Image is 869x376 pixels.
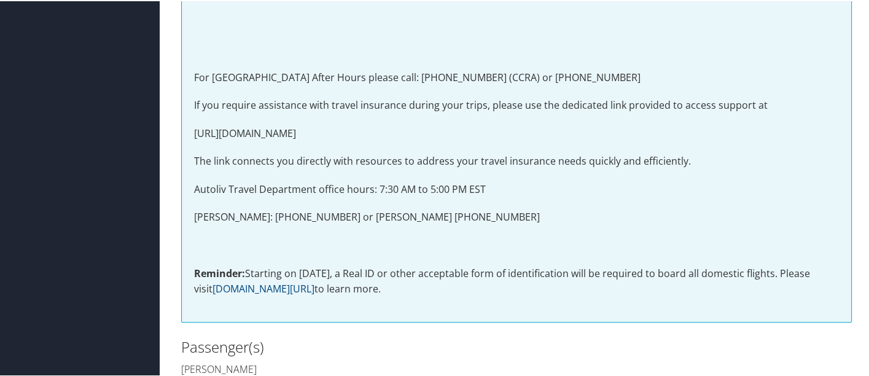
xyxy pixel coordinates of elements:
[194,181,839,197] p: Autoliv Travel Department office hours: 7:30 AM to 5:00 PM EST
[194,152,839,168] p: The link connects you directly with resources to address your travel insurance needs quickly and ...
[194,96,839,112] p: If you require assistance with travel insurance during your trips, please use the dedicated link ...
[181,361,507,375] h4: [PERSON_NAME]
[181,335,507,356] h2: Passenger(s)
[194,265,245,279] strong: Reminder:
[194,125,839,141] p: [URL][DOMAIN_NAME]
[194,265,839,296] p: Starting on [DATE], a Real ID or other acceptable form of identification will be required to boar...
[194,69,839,85] p: For [GEOGRAPHIC_DATA] After Hours please call: [PHONE_NUMBER] (CCRA) or [PHONE_NUMBER]
[212,281,314,294] a: [DOMAIN_NAME][URL]
[194,208,839,224] p: [PERSON_NAME]: [PHONE_NUMBER] or [PERSON_NAME] [PHONE_NUMBER]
